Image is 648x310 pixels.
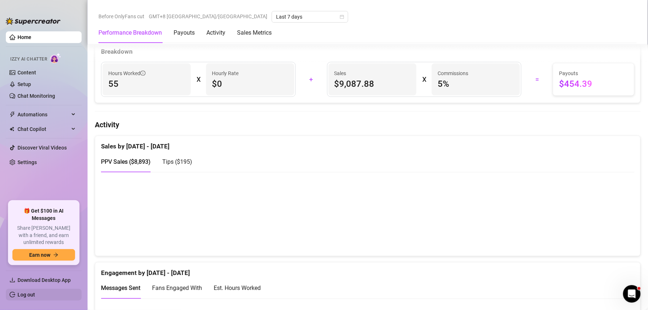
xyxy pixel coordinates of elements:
[334,78,411,90] span: $9,087.88
[101,159,151,166] span: PPV Sales ( $8,893 )
[101,136,635,152] div: Sales by [DATE] - [DATE]
[12,249,75,261] button: Earn nowarrow-right
[10,56,47,63] span: Izzy AI Chatter
[18,292,35,298] a: Log out
[29,252,50,258] span: Earn now
[9,112,15,117] span: thunderbolt
[206,28,225,37] div: Activity
[18,70,36,75] a: Content
[559,78,628,90] span: $454.39
[340,15,344,19] span: calendar
[438,69,468,77] article: Commissions
[108,69,145,77] span: Hours Worked
[18,81,31,87] a: Setup
[95,120,641,130] h4: Activity
[212,69,238,77] article: Hourly Rate
[18,34,31,40] a: Home
[149,11,267,22] span: GMT+8 [GEOGRAPHIC_DATA]/[GEOGRAPHIC_DATA]
[18,159,37,165] a: Settings
[18,145,67,151] a: Discover Viral Videos
[98,28,162,37] div: Performance Breakdown
[12,208,75,222] span: 🎁 Get $100 in AI Messages
[526,74,548,85] div: =
[237,28,272,37] div: Sales Metrics
[101,47,635,57] div: Breakdown
[422,74,426,85] div: X
[6,18,61,25] img: logo-BBDzfeDw.svg
[18,123,69,135] span: Chat Copilot
[162,159,192,166] span: Tips ( $195 )
[9,277,15,283] span: download
[174,28,195,37] div: Payouts
[101,285,140,292] span: Messages Sent
[152,285,202,292] span: Fans Engaged With
[140,71,145,76] span: info-circle
[276,11,344,22] span: Last 7 days
[12,225,75,246] span: Share [PERSON_NAME] with a friend, and earn unlimited rewards
[623,285,641,303] iframe: Intercom live chat
[197,74,200,85] div: X
[212,78,288,90] span: $0
[18,277,71,283] span: Download Desktop App
[98,11,144,22] span: Before OnlyFans cut
[101,263,635,278] div: Engagement by [DATE] - [DATE]
[214,284,261,293] div: Est. Hours Worked
[18,93,55,99] a: Chat Monitoring
[50,53,61,63] img: AI Chatter
[9,127,14,132] img: Chat Copilot
[18,109,69,120] span: Automations
[438,78,514,90] span: 5 %
[108,78,185,90] span: 55
[559,69,628,77] span: Payouts
[334,69,411,77] span: Sales
[53,252,58,257] span: arrow-right
[300,74,323,85] div: +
